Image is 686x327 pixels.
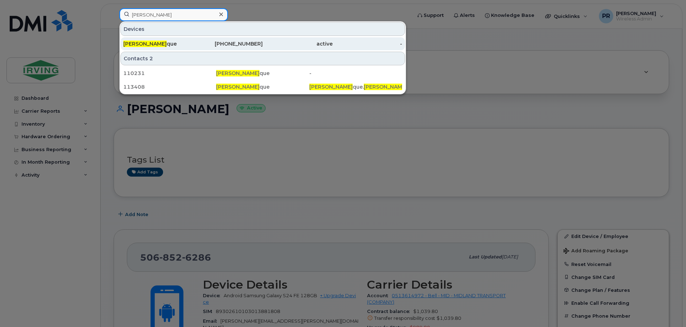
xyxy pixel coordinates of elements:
span: [PERSON_NAME] [123,41,167,47]
div: que [216,83,309,90]
div: 110231 [123,70,216,77]
div: que [123,40,193,47]
a: [PERSON_NAME]que[PHONE_NUMBER]active- [120,37,405,50]
span: [PERSON_NAME] [309,84,353,90]
a: 110231[PERSON_NAME]que- [120,67,405,80]
div: que. @[DOMAIN_NAME] [309,83,402,90]
span: 2 [149,55,153,62]
div: 113408 [123,83,216,90]
div: active [263,40,333,47]
div: - [333,40,402,47]
span: [PERSON_NAME] [216,84,259,90]
span: [PERSON_NAME] [364,84,407,90]
div: Contacts [120,52,405,65]
span: [PERSON_NAME] [216,70,259,76]
div: que [216,70,309,77]
div: [PHONE_NUMBER] [193,40,263,47]
div: - [309,70,402,77]
a: 113408[PERSON_NAME]que[PERSON_NAME]que.[PERSON_NAME]@[DOMAIN_NAME] [120,80,405,93]
div: Devices [120,22,405,36]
